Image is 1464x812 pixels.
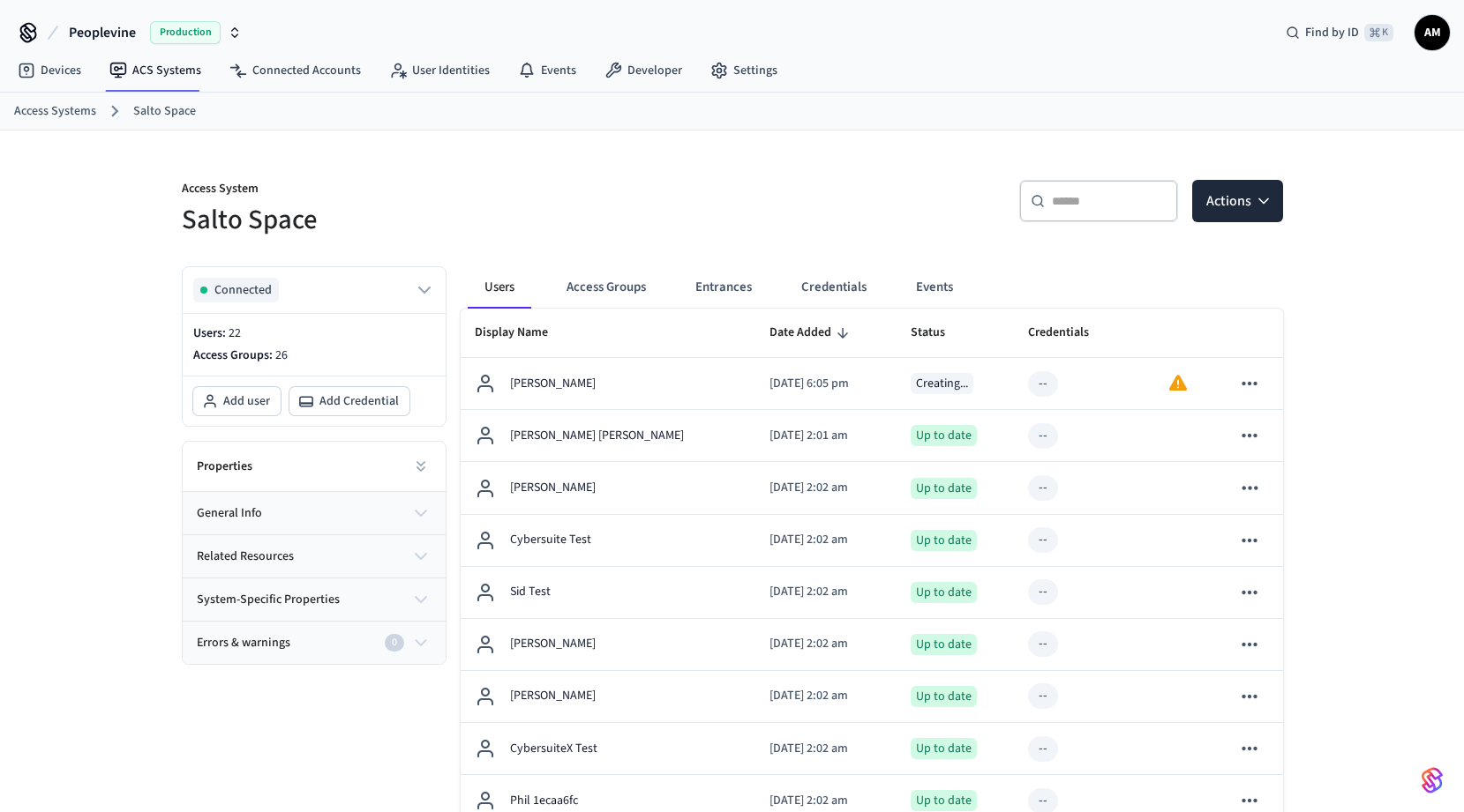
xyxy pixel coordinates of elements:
p: [DATE] 2:02 am [770,583,882,601]
button: Add user [193,387,281,415]
div: Up to date [911,425,977,446]
p: Sid Test [510,583,551,601]
div: -- [1039,740,1047,758]
div: -- [1039,635,1047,653]
a: Salto Space [133,102,196,121]
span: Connected [214,281,272,299]
span: Add Credential [319,392,399,410]
div: -- [1039,479,1047,497]
button: general info [183,492,446,534]
button: Users [468,266,531,309]
button: Add Credential [289,387,409,415]
div: -- [1039,531,1047,549]
p: [DATE] 2:02 am [770,635,882,653]
button: system-specific properties [183,578,446,621]
span: Find by ID [1305,24,1359,41]
a: Connected Accounts [215,55,375,86]
h2: Properties [197,458,252,475]
p: [PERSON_NAME] [510,375,596,393]
div: Find by ID⌘ K [1272,17,1408,48]
div: -- [1039,427,1047,445]
p: [DATE] 2:02 am [770,531,882,549]
button: Errors & warnings0 [183,622,446,664]
p: [DATE] 6:05 pm [770,375,882,393]
div: Creating... [911,373,973,394]
a: User Identities [375,55,504,86]
a: Events [504,55,590,86]
button: Connected [193,278,435,302]
span: system-specific properties [197,591,340,609]
button: AM [1415,15,1450,50]
div: Up to date [911,530,977,551]
button: Entrances [681,266,766,309]
div: -- [1039,375,1047,393]
div: 0 [385,634,404,652]
p: [PERSON_NAME] [510,687,596,705]
a: Developer [590,55,696,86]
p: [DATE] 2:01 am [770,427,882,445]
p: [PERSON_NAME] [PERSON_NAME] [510,427,684,445]
div: Up to date [911,478,977,499]
span: Add user [223,392,270,410]
span: 22 [229,324,241,342]
a: Settings [696,55,792,86]
span: Status [911,319,968,346]
span: Display Name [475,319,571,346]
p: [DATE] 2:02 am [770,479,882,497]
span: general info [197,504,262,523]
h5: Salto Space [182,202,722,238]
p: [DATE] 2:02 am [770,740,882,758]
div: Up to date [911,582,977,603]
div: -- [1039,792,1047,810]
p: Access Groups: [193,346,435,365]
span: Peoplevine [69,22,136,43]
button: Access Groups [552,266,660,309]
p: Users: [193,324,435,343]
div: Up to date [911,634,977,655]
div: Up to date [911,686,977,707]
span: Date Added [770,319,854,346]
p: CybersuiteX Test [510,740,597,758]
button: Actions [1192,180,1283,222]
div: Up to date [911,790,977,811]
button: Credentials [787,266,881,309]
p: [DATE] 2:02 am [770,792,882,810]
p: [PERSON_NAME] [510,635,596,653]
p: [DATE] 2:02 am [770,687,882,705]
a: Access Systems [14,102,96,121]
span: related resources [197,548,294,566]
p: [PERSON_NAME] [510,479,596,497]
span: AM [1416,17,1448,48]
button: Events [902,266,967,309]
div: -- [1039,583,1047,601]
p: Phil 1ecaa6fc [510,792,578,810]
a: Devices [4,55,95,86]
a: ACS Systems [95,55,215,86]
div: Up to date [911,738,977,759]
img: SeamLogoGradient.69752ec5.svg [1422,766,1443,794]
span: 26 [275,346,288,364]
span: Errors & warnings [197,634,290,652]
p: Cybersuite Test [510,531,591,549]
span: Credentials [1028,319,1112,346]
span: ⌘ K [1364,24,1393,41]
div: -- [1039,687,1047,705]
button: related resources [183,535,446,577]
span: Production [150,21,221,44]
p: Access System [182,180,722,202]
